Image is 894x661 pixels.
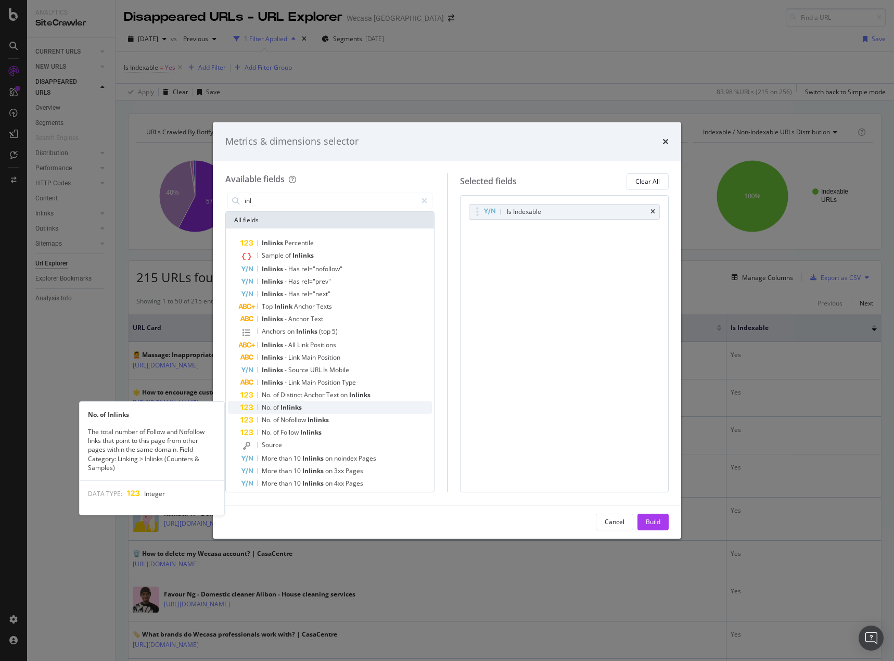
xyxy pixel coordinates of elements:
[285,365,288,374] span: -
[469,204,660,220] div: Is Indexabletimes
[637,514,669,530] button: Build
[310,340,336,349] span: Positions
[80,427,224,472] div: The total number of Follow and Nofollow links that point to this page from other pages within the...
[262,314,285,323] span: Inlinks
[301,289,330,298] span: rel="next"
[293,454,302,463] span: 10
[262,353,285,362] span: Inlinks
[262,277,285,286] span: Inlinks
[262,428,273,437] span: No.
[325,466,334,475] span: on
[329,365,349,374] span: Mobile
[317,353,340,362] span: Position
[262,289,285,298] span: Inlinks
[285,378,288,387] span: -
[279,466,293,475] span: than
[262,327,287,336] span: Anchors
[285,340,288,349] span: -
[596,514,633,530] button: Cancel
[334,454,359,463] span: noindex
[288,314,311,323] span: Anchor
[273,428,280,437] span: of
[273,415,280,424] span: of
[359,454,376,463] span: Pages
[292,251,314,260] span: Inlinks
[273,390,280,399] span: of
[646,517,660,526] div: Build
[285,264,288,273] span: -
[859,626,884,651] div: Open Intercom Messenger
[297,340,310,349] span: Link
[213,122,681,539] div: modal
[302,479,325,488] span: Inlinks
[279,454,293,463] span: than
[244,193,417,209] input: Search by field name
[262,390,273,399] span: No.
[262,238,285,247] span: Inlinks
[310,365,323,374] span: URL
[311,314,323,323] span: Text
[262,403,273,412] span: No.
[285,353,288,362] span: -
[285,238,314,247] span: Percentile
[342,378,356,387] span: Type
[279,479,293,488] span: than
[262,378,285,387] span: Inlinks
[325,454,334,463] span: on
[226,212,434,228] div: All fields
[319,327,332,336] span: (top
[274,302,294,311] span: Inlink
[280,403,302,412] span: Inlinks
[262,264,285,273] span: Inlinks
[293,479,302,488] span: 10
[635,177,660,186] div: Clear All
[605,517,624,526] div: Cancel
[262,302,274,311] span: Top
[332,327,338,336] span: 5)
[262,440,282,449] span: Source
[225,173,285,185] div: Available fields
[262,454,279,463] span: More
[346,466,363,475] span: Pages
[301,378,317,387] span: Main
[301,277,331,286] span: rel="prev"
[349,390,371,399] span: Inlinks
[302,466,325,475] span: Inlinks
[262,479,279,488] span: More
[262,340,285,349] span: Inlinks
[285,277,288,286] span: -
[288,340,297,349] span: All
[326,390,340,399] span: Text
[280,428,300,437] span: Follow
[316,302,332,311] span: Texts
[308,415,329,424] span: Inlinks
[293,466,302,475] span: 10
[346,479,363,488] span: Pages
[300,428,322,437] span: Inlinks
[296,327,319,336] span: Inlinks
[650,209,655,215] div: times
[317,378,342,387] span: Position
[288,365,310,374] span: Source
[288,289,301,298] span: Has
[334,466,346,475] span: 3xx
[280,390,304,399] span: Distinct
[294,302,316,311] span: Anchor
[334,479,346,488] span: 4xx
[460,175,517,187] div: Selected fields
[285,314,288,323] span: -
[288,353,301,362] span: Link
[285,251,292,260] span: of
[288,378,301,387] span: Link
[662,135,669,148] div: times
[288,264,301,273] span: Has
[304,390,326,399] span: Anchor
[280,415,308,424] span: Nofollow
[273,403,280,412] span: of
[262,415,273,424] span: No.
[323,365,329,374] span: Is
[325,479,334,488] span: on
[301,264,342,273] span: rel="nofollow"
[262,466,279,475] span: More
[285,289,288,298] span: -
